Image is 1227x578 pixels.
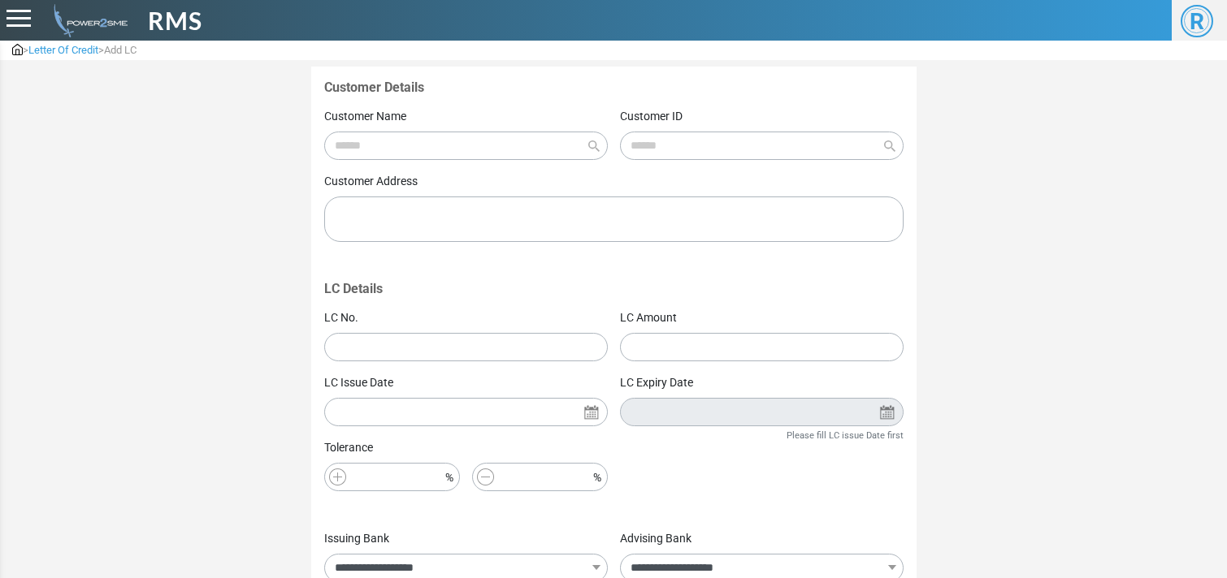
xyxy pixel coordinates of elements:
img: Search [884,140,895,152]
label: Tolerance [324,439,373,456]
label: Advising Bank [620,530,692,547]
span: Add LC [104,44,137,56]
i: % [445,469,453,486]
img: Minus [477,468,494,485]
small: Please fill LC issue Date first [787,430,904,441]
img: admin [47,4,128,37]
img: admin [12,44,23,55]
label: Customer Name [324,108,406,125]
span: R [1181,5,1213,37]
label: Customer Address [324,173,418,190]
label: LC No. [324,309,358,326]
h4: Customer Details [324,80,904,95]
img: Search [879,404,895,421]
label: Customer ID [620,108,683,125]
label: LC Issue Date [324,374,393,391]
h4: LC Details [324,281,904,296]
label: Issuing Bank [324,530,389,547]
img: Search [588,140,600,152]
label: LC Amount [620,309,677,326]
img: Search [583,404,600,421]
span: Letter Of Credit [28,44,98,56]
span: RMS [148,2,202,39]
i: % [593,469,601,486]
img: Plus [329,468,346,485]
label: LC Expiry Date [620,374,693,391]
